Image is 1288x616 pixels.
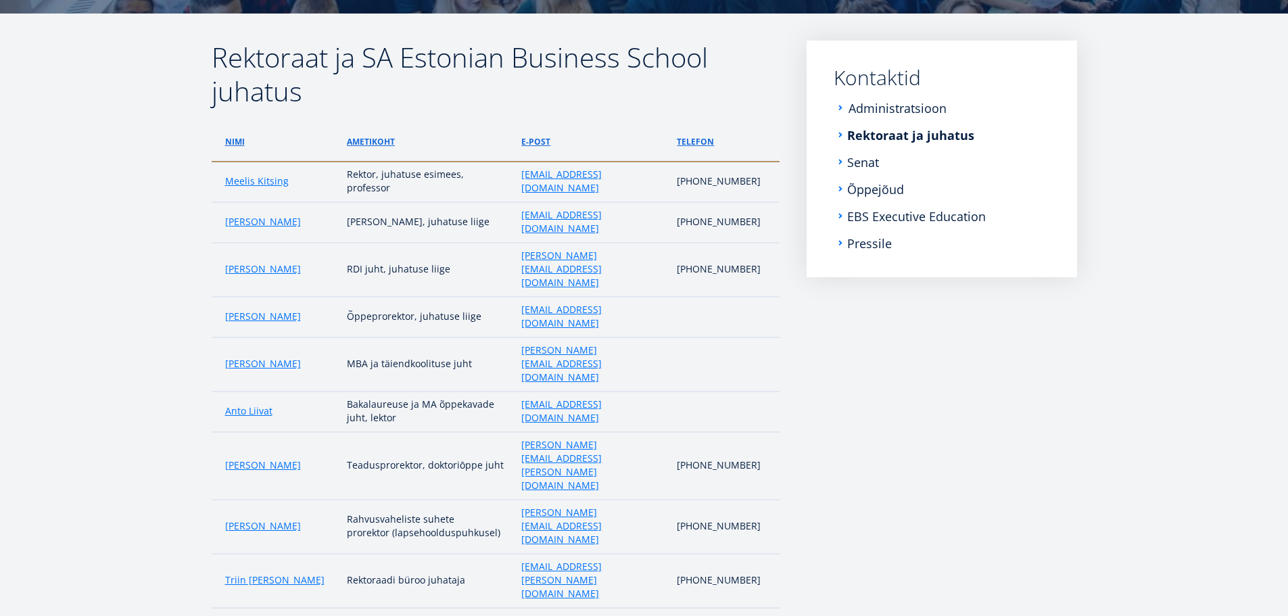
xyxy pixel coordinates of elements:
[347,168,508,195] p: Rektor, juhatuse esimees, professor
[225,573,325,587] a: Triin [PERSON_NAME]
[521,208,663,235] a: [EMAIL_ADDRESS][DOMAIN_NAME]
[225,135,245,149] a: Nimi
[212,41,780,108] h2: Rektoraat ja SA Estonian Business School juhatus
[521,560,663,600] a: [EMAIL_ADDRESS][PERSON_NAME][DOMAIN_NAME]
[834,68,1050,88] a: Kontaktid
[849,101,947,115] a: Administratsioon
[340,554,515,608] td: Rektoraadi büroo juhataja
[225,519,301,533] a: [PERSON_NAME]
[225,262,301,276] a: [PERSON_NAME]
[521,303,663,330] a: [EMAIL_ADDRESS][DOMAIN_NAME]
[847,183,904,196] a: Õppejõud
[847,210,986,223] a: EBS Executive Education
[225,357,301,371] a: [PERSON_NAME]
[521,506,663,546] a: [PERSON_NAME][EMAIL_ADDRESS][DOMAIN_NAME]
[670,202,779,243] td: [PHONE_NUMBER]
[677,174,765,188] p: [PHONE_NUMBER]
[847,156,879,169] a: Senat
[225,404,272,418] a: Anto Liivat
[670,554,779,608] td: [PHONE_NUMBER]
[670,432,779,500] td: [PHONE_NUMBER]
[670,500,779,554] td: [PHONE_NUMBER]
[521,343,663,384] a: [PERSON_NAME][EMAIL_ADDRESS][DOMAIN_NAME]
[340,500,515,554] td: Rahvusvaheliste suhete prorektor (lapsehoolduspuhkusel)
[521,249,663,289] a: [PERSON_NAME][EMAIL_ADDRESS][DOMAIN_NAME]
[340,432,515,500] td: Teadusprorektor, doktoriōppe juht
[521,438,663,492] a: [PERSON_NAME][EMAIL_ADDRESS][PERSON_NAME][DOMAIN_NAME]
[340,392,515,432] td: Bakalaureuse ja MA õppekavade juht, lektor
[521,398,663,425] a: [EMAIL_ADDRESS][DOMAIN_NAME]
[225,310,301,323] a: [PERSON_NAME]
[340,202,515,243] td: [PERSON_NAME], juhatuse liige
[340,243,515,297] td: RDI juht, juhatuse liige
[847,128,974,142] a: Rektoraat ja juhatus
[225,458,301,472] a: [PERSON_NAME]
[521,135,550,149] a: e-post
[225,215,301,229] a: [PERSON_NAME]
[670,243,779,297] td: [PHONE_NUMBER]
[677,135,714,149] a: telefon
[225,174,289,188] a: Meelis Kitsing
[347,135,395,149] a: ametikoht
[847,237,892,250] a: Pressile
[521,168,663,195] a: [EMAIL_ADDRESS][DOMAIN_NAME]
[340,297,515,337] td: Õppeprorektor, juhatuse liige
[340,337,515,392] td: MBA ja täiendkoolituse juht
